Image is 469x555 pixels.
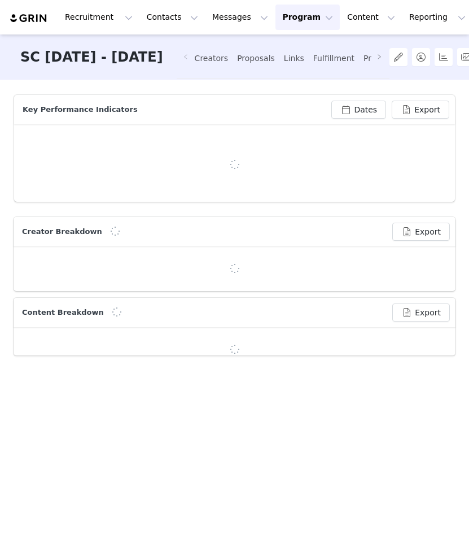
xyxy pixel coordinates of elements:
h3: SC [DATE] - [DATE] [20,34,163,80]
i: icon: left [183,54,189,59]
button: Content [340,5,402,30]
div: Creator Breakdown [19,226,111,237]
div: Fulfillment [313,44,354,73]
img: grin logo [9,13,49,24]
button: Export [392,101,449,119]
div: Content Breakdown [19,307,112,318]
button: Export [392,303,450,322]
button: Program [275,5,340,30]
div: Creators [195,44,229,73]
div: Key Performance Indicators [20,104,146,115]
button: Messages [205,5,275,30]
button: Contacts [140,5,205,30]
div: Progress [363,44,397,73]
button: Dates [331,101,386,119]
button: Recruitment [58,5,139,30]
button: Export [392,223,450,241]
div: Links [284,44,304,73]
i: icon: right [376,54,382,59]
div: Proposals [237,44,275,73]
